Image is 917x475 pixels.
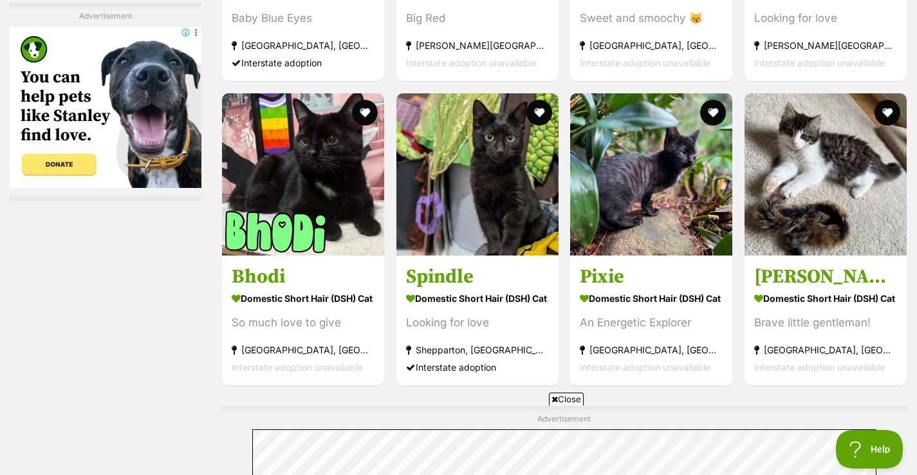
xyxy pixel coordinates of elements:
[232,341,375,359] strong: [GEOGRAPHIC_DATA], [GEOGRAPHIC_DATA]
[754,362,885,373] span: Interstate adoption unavailable
[549,393,584,405] span: Close
[754,10,897,27] div: Looking for love
[406,57,537,68] span: Interstate adoption unavailable
[526,100,551,126] button: favourite
[10,3,201,201] div: Advertisement
[406,359,549,376] div: Interstate adoption
[570,93,732,256] img: Pixie - Domestic Short Hair (DSH) Cat
[580,289,723,308] strong: Domestic Short Hair (DSH) Cat
[222,93,384,256] img: Bhodi - Domestic Short Hair (DSH) Cat
[836,430,904,469] iframe: Help Scout Beacon - Open
[745,255,907,386] a: [PERSON_NAME] Domestic Short Hair (DSH) Cat Brave little gentleman! [GEOGRAPHIC_DATA], [GEOGRAPHI...
[406,314,549,331] div: Looking for love
[406,289,549,308] strong: Domestic Short Hair (DSH) Cat
[754,289,897,308] strong: Domestic Short Hair (DSH) Cat
[406,37,549,54] strong: [PERSON_NAME][GEOGRAPHIC_DATA], [GEOGRAPHIC_DATA]
[406,10,549,27] div: Big Red
[406,341,549,359] strong: Shepparton, [GEOGRAPHIC_DATA]
[745,93,907,256] img: Mimi - Domestic Short Hair (DSH) Cat
[580,362,710,373] span: Interstate adoption unavailable
[754,314,897,331] div: Brave little gentleman!
[232,54,375,71] div: Interstate adoption
[580,341,723,359] strong: [GEOGRAPHIC_DATA], [GEOGRAPHIC_DATA]
[570,255,732,386] a: Pixie Domestic Short Hair (DSH) Cat An Energetic Explorer [GEOGRAPHIC_DATA], [GEOGRAPHIC_DATA] In...
[232,314,375,331] div: So much love to give
[396,93,559,256] img: Spindle - Domestic Short Hair (DSH) Cat
[754,57,885,68] span: Interstate adoption unavailable
[406,265,549,289] h3: Spindle
[754,37,897,54] strong: [PERSON_NAME][GEOGRAPHIC_DATA], [GEOGRAPHIC_DATA]
[147,411,771,469] iframe: Advertisement
[10,27,201,188] iframe: Advertisement
[232,37,375,54] strong: [GEOGRAPHIC_DATA], [GEOGRAPHIC_DATA]
[580,57,710,68] span: Interstate adoption unavailable
[580,37,723,54] strong: [GEOGRAPHIC_DATA], [GEOGRAPHIC_DATA]
[232,10,375,27] div: Baby Blue Eyes
[352,100,378,126] button: favourite
[700,100,726,126] button: favourite
[754,265,897,289] h3: [PERSON_NAME]
[232,362,362,373] span: Interstate adoption unavailable
[754,341,897,359] strong: [GEOGRAPHIC_DATA], [GEOGRAPHIC_DATA]
[232,265,375,289] h3: Bhodi
[580,10,723,27] div: Sweet and smoochy 😽
[396,255,559,386] a: Spindle Domestic Short Hair (DSH) Cat Looking for love Shepparton, [GEOGRAPHIC_DATA] Interstate a...
[232,289,375,308] strong: Domestic Short Hair (DSH) Cat
[580,265,723,289] h3: Pixie
[580,314,723,331] div: An Energetic Explorer
[874,100,900,126] button: favourite
[222,255,384,386] a: Bhodi Domestic Short Hair (DSH) Cat So much love to give [GEOGRAPHIC_DATA], [GEOGRAPHIC_DATA] Int...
